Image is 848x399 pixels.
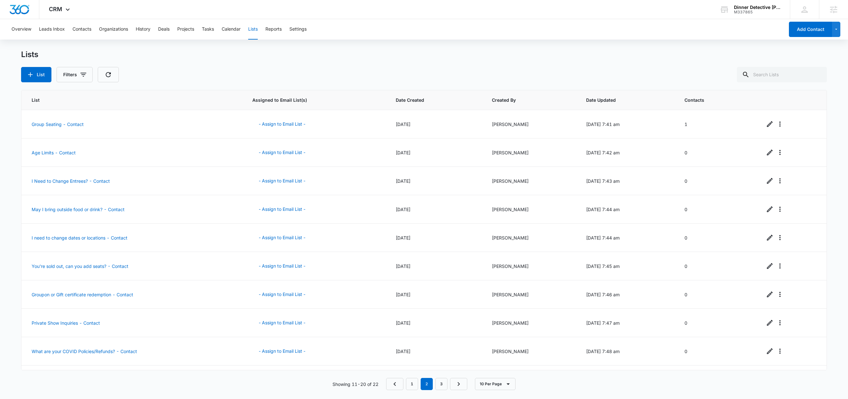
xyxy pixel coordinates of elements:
span: Date Created [396,97,467,103]
a: Edit [765,346,775,356]
button: Overflow Menu [775,289,785,299]
a: Private Show Inquiries - Contact [32,320,100,326]
td: 0 [677,252,757,280]
div: [DATE] [396,178,477,184]
div: [DATE] 7:43 am [586,178,669,184]
td: 0 [677,280,757,309]
button: Settings [289,19,307,40]
a: I Need to Change Entrees? - Contact [32,178,110,184]
button: - Assign to Email List - [252,173,312,188]
td: 0 [677,138,757,167]
button: - Assign to Email List - [252,344,312,359]
div: [DATE] [396,320,477,326]
a: Group Seating - Contact [32,122,84,127]
div: account id [734,10,781,14]
button: Add Contact [789,22,832,37]
a: Edit [765,147,775,158]
a: What are your COVID Policies/Refunds? - Contact [32,349,137,354]
button: Calendar [222,19,241,40]
button: - Assign to Email List - [252,258,312,274]
button: Projects [177,19,194,40]
button: Filters [57,67,93,82]
td: [PERSON_NAME] [484,138,578,167]
input: Search Lists [737,67,827,82]
button: - Assign to Email List - [252,116,312,132]
td: 0 [677,309,757,337]
button: Lists [248,19,258,40]
button: List [21,67,51,82]
button: Contacts [73,19,91,40]
button: Overview [11,19,31,40]
span: Contacts [684,97,740,103]
td: 0 [677,224,757,252]
button: - Assign to Email List - [252,230,312,245]
a: May I bring outside food or drink? - Contact [32,207,125,212]
div: [DATE] 7:44 am [586,206,669,213]
div: [DATE] [396,291,477,298]
a: Page 3 [435,378,447,390]
td: 0 [677,167,757,195]
a: Next Page [450,378,467,390]
div: [DATE] 7:44 am [586,234,669,241]
td: [PERSON_NAME] [484,167,578,195]
a: Previous Page [386,378,403,390]
a: Edit [765,176,775,186]
td: [PERSON_NAME] [484,252,578,280]
a: Edit [765,119,775,129]
div: [DATE] [396,206,477,213]
td: 0 [677,195,757,224]
div: [DATE] 7:42 am [586,149,669,156]
a: Edit [765,261,775,271]
button: - Assign to Email List - [252,315,312,330]
button: Overflow Menu [775,204,785,214]
button: Overflow Menu [775,176,785,186]
a: Edit [765,204,775,214]
button: 10 Per Page [475,378,516,390]
button: Overflow Menu [775,318,785,328]
div: [DATE] 7:46 am [586,291,669,298]
button: Organizations [99,19,128,40]
em: 2 [421,378,433,390]
a: Edit [765,318,775,328]
td: [PERSON_NAME] [484,280,578,309]
div: [DATE] 7:41 am [586,121,669,128]
button: Reports [265,19,282,40]
button: - Assign to Email List - [252,145,312,160]
td: [PERSON_NAME] [484,337,578,366]
div: [DATE] 7:47 am [586,320,669,326]
td: 1 [677,110,757,138]
button: - Assign to Email List - [252,202,312,217]
div: [DATE] [396,348,477,355]
p: Showing 11-20 of 22 [332,381,378,388]
button: Overflow Menu [775,147,785,158]
td: [PERSON_NAME] [484,366,578,394]
span: List [32,97,228,103]
td: [PERSON_NAME] [484,195,578,224]
span: CRM [49,6,62,12]
td: [PERSON_NAME] [484,309,578,337]
button: Overflow Menu [775,119,785,129]
a: You're sold out, can you add seats? - Contact [32,263,128,269]
button: Leads Inbox [39,19,65,40]
a: Edit [765,233,775,243]
span: Date Updated [586,97,660,103]
a: Groupon or Gift certificate redemption - Contact [32,292,133,297]
div: [DATE] [396,149,477,156]
span: Assigned to Email List(s) [252,97,371,103]
button: Tasks [202,19,214,40]
td: [PERSON_NAME] [484,110,578,138]
a: Page 1 [406,378,418,390]
div: [DATE] [396,121,477,128]
div: [DATE] 7:48 am [586,348,669,355]
div: account name [734,5,781,10]
span: Created By [492,97,562,103]
button: Overflow Menu [775,346,785,356]
nav: Pagination [386,378,467,390]
a: Edit [765,289,775,299]
button: History [136,19,150,40]
td: [PERSON_NAME] [484,224,578,252]
div: [DATE] [396,234,477,241]
div: [DATE] [396,263,477,270]
h1: Lists [21,50,38,59]
a: Age Limits - Contact [32,150,76,155]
